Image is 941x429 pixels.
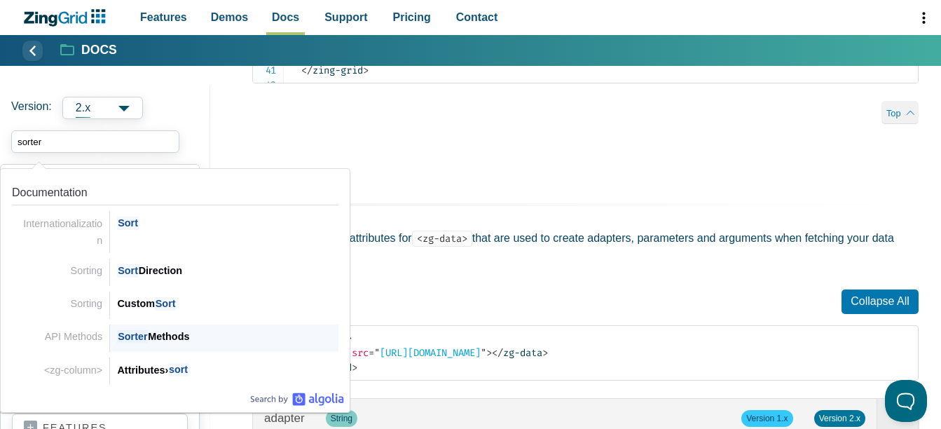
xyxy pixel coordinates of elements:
a: Docs [61,42,117,59]
div: Direction [117,262,338,279]
span: Sort [117,217,138,230]
span: Demos [211,8,248,27]
span: zg-data [492,347,542,359]
span: </ [301,64,312,76]
span: Contact [456,8,498,27]
span: Support [324,8,367,27]
span: Features [140,8,187,27]
span: Docs [272,8,299,27]
span: String [326,410,357,427]
span: sort [168,363,188,376]
input: search input [11,130,179,153]
a: adapter [264,411,305,425]
span: zing-grid [301,64,363,76]
span: > [363,64,369,76]
span: API Methods [45,331,102,342]
span: Sorting [71,265,103,276]
span: Version: [11,97,52,119]
span: › [165,365,168,376]
span: Internationalization [23,218,102,246]
span: " [374,347,380,359]
iframe: Help Scout Beacon - Open [885,380,927,422]
div: Search by [250,393,344,407]
span: Version 2.x [814,410,865,427]
div: Custom [117,295,338,312]
a: Link to the result [6,352,344,385]
span: Sorter [117,330,148,343]
span: " [481,347,486,359]
span: Sort [117,264,138,278]
a: Link to the result [6,253,344,286]
span: > [486,347,492,359]
span: src [352,347,369,359]
span: Sort [155,297,176,311]
span: Collapse All [842,290,919,314]
span: > [542,347,548,359]
div: Attributes [117,362,338,379]
a: Link to the result [6,286,344,319]
span: Documentation [12,186,88,198]
span: > [352,362,357,374]
a: ZingChart Logo. Click to return to the homepage [22,9,113,27]
span: Pricing [393,8,431,27]
a: Algolia [250,393,344,407]
strong: Docs [81,44,117,57]
span: Version 1.x [741,410,792,427]
span: Sorting [71,298,103,309]
span: = [369,347,374,359]
p: Example Usage [252,290,919,314]
span: <zg-column> [44,365,102,376]
div: Methods [117,328,338,345]
span: </ [492,347,503,359]
a: Link to the result [6,319,344,352]
label: Versions [11,97,199,119]
a: Link to the result [6,175,344,253]
span: [URL][DOMAIN_NAME] [369,347,486,359]
code: <zg-data> [412,231,472,247]
p: There are a couple attributes for that are used to create adapters, parameters and arguments when... [252,229,919,266]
